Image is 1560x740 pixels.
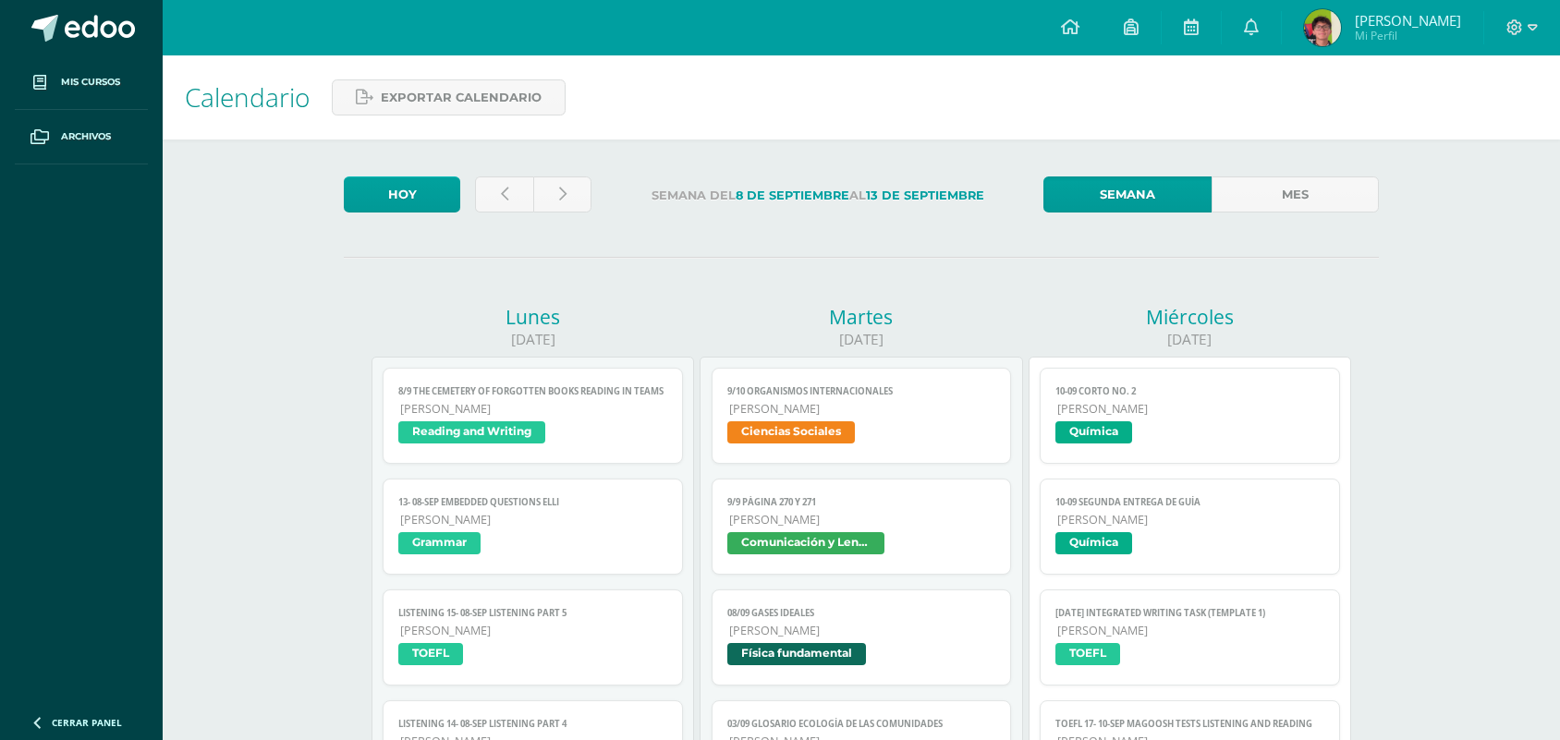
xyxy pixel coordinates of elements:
span: [PERSON_NAME] [1355,11,1461,30]
span: 08/09 Gases Ideales [727,607,996,619]
a: Exportar calendario [332,79,566,115]
span: TOEFL 17- 10-sep Magoosh Tests Listening and Reading [1055,718,1324,730]
a: Hoy [344,176,460,212]
span: 9/10 Organismos Internacionales [727,385,996,397]
span: Mis cursos [61,75,120,90]
a: Mes [1212,176,1379,212]
span: [PERSON_NAME] [729,401,996,417]
span: LISTENING 14- 08-sep Listening part 4 [398,718,667,730]
span: Mi Perfil [1355,28,1461,43]
strong: 13 de Septiembre [866,188,984,202]
a: LISTENING 15- 08-sep Listening part 5[PERSON_NAME]TOEFL [383,589,683,685]
a: Archivos [15,110,148,164]
span: [PERSON_NAME] [729,512,996,528]
a: Semana [1043,176,1211,212]
div: Lunes [372,304,694,330]
span: 13- 08-sep Embedded questions ELLI [398,496,667,508]
div: Miércoles [1029,304,1351,330]
span: [DATE] Integrated Writing Task (Template 1) [1055,607,1324,619]
span: 03/09 Glosario Ecología de las comunidades [727,718,996,730]
span: Ciencias Sociales [727,421,855,443]
span: Archivos [61,129,111,144]
span: [PERSON_NAME] [400,401,667,417]
span: 10-09 SEGUNDA ENTREGA DE GUÍA [1055,496,1324,508]
span: Comunicación y Lenguaje [727,532,884,554]
a: [DATE] Integrated Writing Task (Template 1)[PERSON_NAME]TOEFL [1040,589,1340,685]
span: Química [1055,421,1132,443]
a: 08/09 Gases Ideales[PERSON_NAME]Física fundamental [712,589,1012,685]
div: [DATE] [700,330,1022,349]
span: TOEFL [398,643,463,665]
div: [DATE] [1029,330,1351,349]
span: 10-09 CORTO No. 2 [1055,385,1324,397]
span: [PERSON_NAME] [1057,623,1324,638]
a: 9/9 Página 270 y 271[PERSON_NAME]Comunicación y Lenguaje [712,479,1012,575]
img: 92ea0d8c7df05cfc06e3fb8b759d2e58.png [1304,9,1341,46]
span: Cerrar panel [52,716,122,729]
span: [PERSON_NAME] [1057,512,1324,528]
a: 13- 08-sep Embedded questions ELLI[PERSON_NAME]Grammar [383,479,683,575]
a: 9/10 Organismos Internacionales[PERSON_NAME]Ciencias Sociales [712,368,1012,464]
div: [DATE] [372,330,694,349]
span: [PERSON_NAME] [729,623,996,638]
a: 10-09 SEGUNDA ENTREGA DE GUÍA[PERSON_NAME]Química [1040,479,1340,575]
a: 8/9 The Cemetery of Forgotten books reading in TEAMS[PERSON_NAME]Reading and Writing [383,368,683,464]
strong: 8 de Septiembre [736,188,849,202]
span: [PERSON_NAME] [400,512,667,528]
span: Física fundamental [727,643,866,665]
span: [PERSON_NAME] [1057,401,1324,417]
span: Reading and Writing [398,421,545,443]
a: Mis cursos [15,55,148,110]
span: 9/9 Página 270 y 271 [727,496,996,508]
span: [PERSON_NAME] [400,623,667,638]
label: Semana del al [606,176,1029,214]
span: TOEFL [1055,643,1120,665]
span: 8/9 The Cemetery of Forgotten books reading in TEAMS [398,385,667,397]
div: Martes [700,304,1022,330]
span: Calendario [185,79,310,115]
span: Grammar [398,532,481,554]
a: 10-09 CORTO No. 2[PERSON_NAME]Química [1040,368,1340,464]
span: Química [1055,532,1132,554]
span: LISTENING 15- 08-sep Listening part 5 [398,607,667,619]
span: Exportar calendario [381,80,542,115]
